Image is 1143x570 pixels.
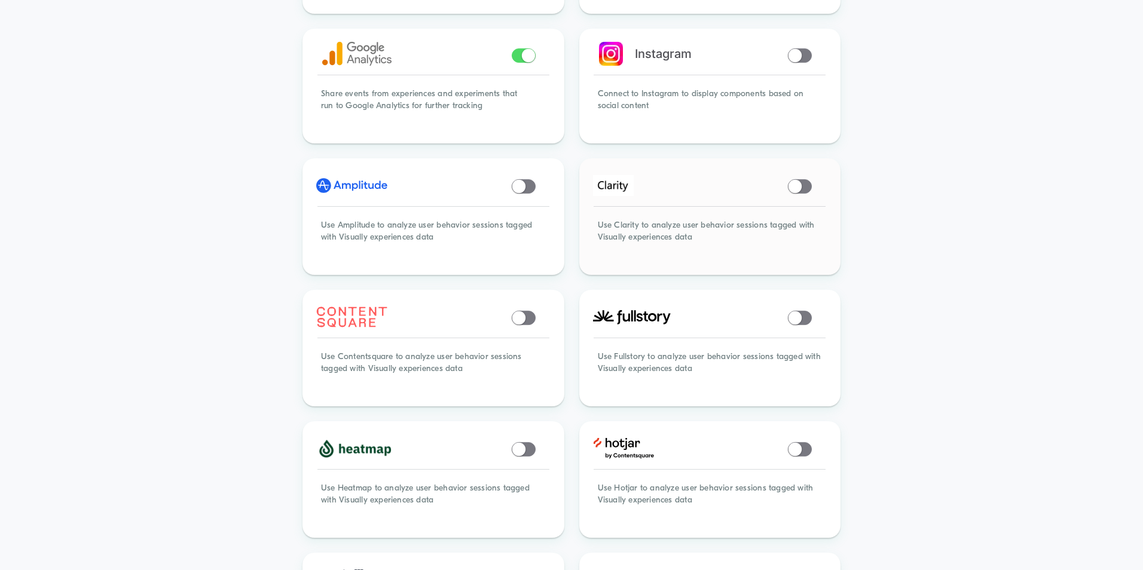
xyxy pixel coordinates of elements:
[304,72,563,142] div: Share events from experiences and experiments that run to Google Analytics for further tracking
[581,466,839,536] div: Use Hotjar to analyze user behavior sessions tagged with Visually experiences data
[593,175,634,196] img: clarity
[322,42,392,66] img: google analytics
[304,203,563,273] div: Use Amplitude to analyze user behavior sessions tagged with Visually experiences data
[593,438,655,459] img: hotjar
[304,466,563,536] div: Use Heatmap to analyze user behavior sessions tagged with Visually experiences data
[635,47,692,61] span: Instagram
[316,438,392,459] img: heatmap
[581,335,839,404] div: Use Fullstory to analyze user behavior sessions tagged with Visually experiences data
[316,307,387,327] img: contentsquare
[581,72,839,142] div: Connect to Instagram to display components based on social content
[593,309,671,324] img: fullstory
[304,335,563,404] div: Use Contentsquare to analyze user behavior sessions tagged with Visually experiences data
[599,42,623,66] img: instagram
[581,203,839,273] div: Use Clarity to analyze user behavior sessions tagged with Visually experiences data
[316,175,387,196] img: amplitude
